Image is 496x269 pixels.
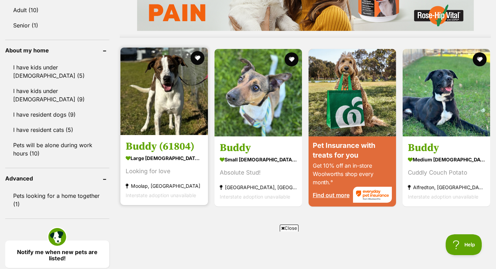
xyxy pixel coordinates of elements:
h3: Buddy (61804) [126,140,203,153]
iframe: Help Scout Beacon - Open [446,234,482,255]
strong: medium [DEMOGRAPHIC_DATA] Dog [408,154,485,165]
div: Looking for love [126,167,203,176]
a: Adult (10) [5,3,109,17]
header: Advanced [5,175,109,182]
strong: small [DEMOGRAPHIC_DATA] Dog [220,154,297,165]
a: Pets will be alone during work hours (10) [5,138,109,161]
a: Pets looking for a home together (1) [5,188,109,211]
header: About my home [5,47,109,53]
strong: Alfredton, [GEOGRAPHIC_DATA] [408,183,485,192]
h3: Buddy [220,141,297,154]
a: Notify me when new pets are listed! [5,241,109,268]
button: favourite [191,51,204,65]
div: Cuddly Couch Potato [408,168,485,177]
a: I have resident cats (5) [5,123,109,137]
a: Senior (1) [5,18,109,33]
strong: Moolap, [GEOGRAPHIC_DATA] [126,181,203,191]
span: Interstate adoption unavailable [126,192,196,198]
button: favourite [285,52,299,66]
a: I have kids under [DEMOGRAPHIC_DATA] (9) [5,84,109,107]
a: I have resident dogs (9) [5,107,109,122]
strong: large [DEMOGRAPHIC_DATA] Dog [126,153,203,163]
iframe: Advertisement [122,234,375,266]
img: Buddy - American Staffordshire Terrier Dog [403,49,490,136]
img: Buddy - Jack Russell Terrier Dog [215,49,302,136]
h3: Buddy [408,141,485,154]
a: Buddy (61804) large [DEMOGRAPHIC_DATA] Dog Looking for love Moolap, [GEOGRAPHIC_DATA] Interstate ... [120,135,208,205]
a: I have kids under [DEMOGRAPHIC_DATA] (5) [5,60,109,83]
span: Close [280,225,299,232]
span: Interstate adoption unavailable [220,194,290,200]
button: favourite [473,52,487,66]
strong: [GEOGRAPHIC_DATA], [GEOGRAPHIC_DATA] [220,183,297,192]
a: Buddy medium [DEMOGRAPHIC_DATA] Dog Cuddly Couch Potato Alfredton, [GEOGRAPHIC_DATA] Interstate a... [403,136,490,207]
a: Buddy small [DEMOGRAPHIC_DATA] Dog Absolute Stud! [GEOGRAPHIC_DATA], [GEOGRAPHIC_DATA] Interstate... [215,136,302,207]
span: Interstate adoption unavailable [408,194,478,200]
div: Absolute Stud! [220,168,297,177]
img: Buddy (61804) - Bull Arab Dog [120,48,208,135]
